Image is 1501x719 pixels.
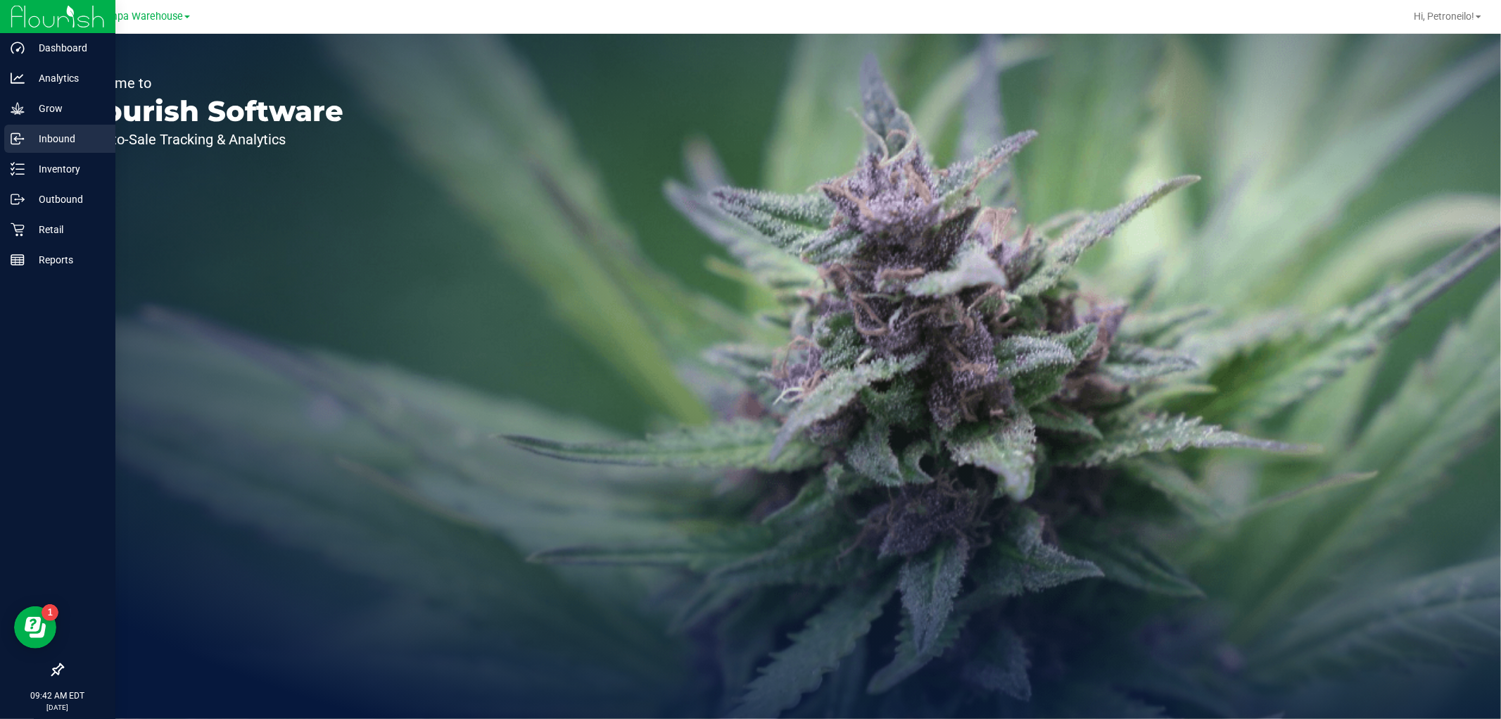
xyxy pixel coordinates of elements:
[14,606,56,649] iframe: Resource center
[76,76,343,90] p: Welcome to
[11,223,25,237] inline-svg: Retail
[1414,11,1474,22] span: Hi, Petroneilo!
[42,604,58,621] iframe: Resource center unread badge
[11,41,25,55] inline-svg: Dashboard
[11,101,25,115] inline-svg: Grow
[6,702,109,713] p: [DATE]
[76,97,343,125] p: Flourish Software
[25,100,109,117] p: Grow
[6,689,109,702] p: 09:42 AM EDT
[25,161,109,177] p: Inventory
[25,221,109,238] p: Retail
[25,191,109,208] p: Outbound
[97,11,183,23] span: Tampa Warehouse
[11,71,25,85] inline-svg: Analytics
[25,130,109,147] p: Inbound
[11,162,25,176] inline-svg: Inventory
[11,132,25,146] inline-svg: Inbound
[25,39,109,56] p: Dashboard
[11,253,25,267] inline-svg: Reports
[25,251,109,268] p: Reports
[11,192,25,206] inline-svg: Outbound
[76,132,343,146] p: Seed-to-Sale Tracking & Analytics
[25,70,109,87] p: Analytics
